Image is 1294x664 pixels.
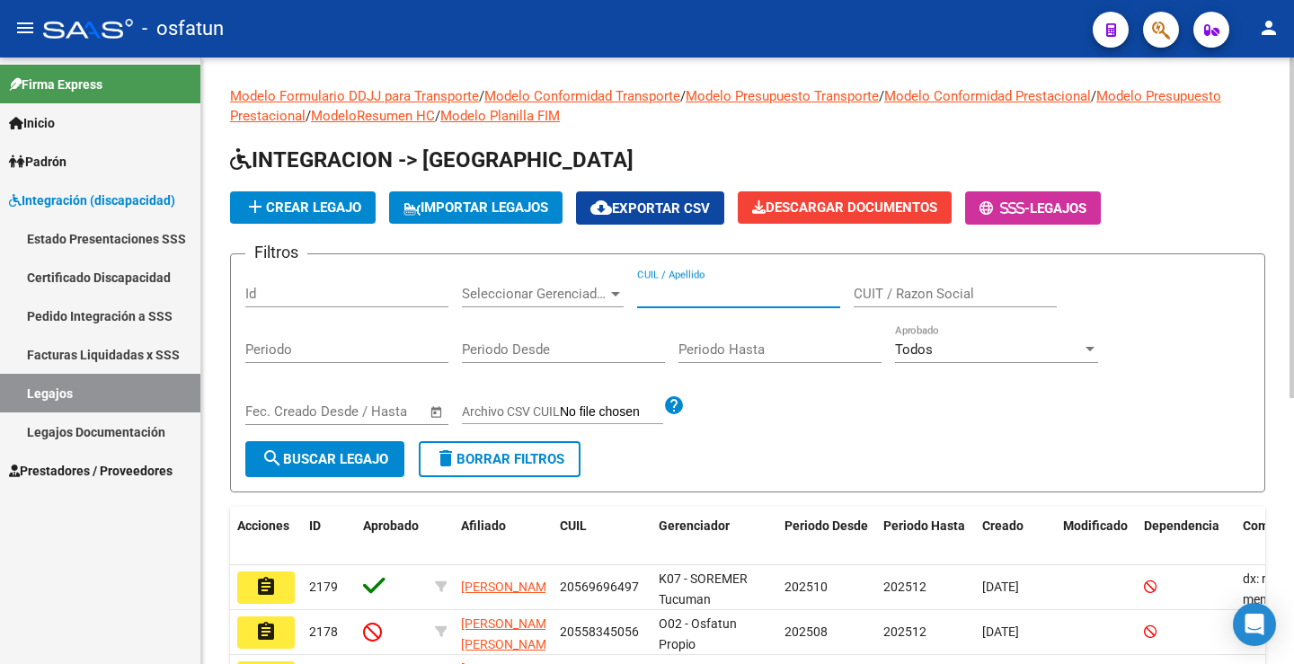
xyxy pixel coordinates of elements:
[9,190,175,210] span: Integración (discapacidad)
[752,199,937,216] span: Descargar Documentos
[560,580,639,594] span: 20569696497
[435,451,564,467] span: Borrar Filtros
[244,199,361,216] span: Crear Legajo
[982,518,1024,533] span: Creado
[1144,518,1219,533] span: Dependencia
[659,518,730,533] span: Gerenciador
[883,624,926,639] span: 202512
[230,147,634,173] span: INTEGRACION -> [GEOGRAPHIC_DATA]
[576,191,724,225] button: Exportar CSV
[560,624,639,639] span: 20558345056
[461,580,557,594] span: [PERSON_NAME]
[245,240,307,265] h3: Filtros
[435,447,456,469] mat-icon: delete
[553,507,651,566] datatable-header-cell: CUIL
[895,341,933,358] span: Todos
[9,152,66,172] span: Padrón
[1063,518,1128,533] span: Modificado
[302,507,356,566] datatable-header-cell: ID
[309,580,338,594] span: 2179
[363,518,419,533] span: Aprobado
[244,196,266,217] mat-icon: add
[1233,603,1276,646] div: Open Intercom Messenger
[454,507,553,566] datatable-header-cell: Afiliado
[884,88,1091,104] a: Modelo Conformidad Prestacional
[663,394,685,416] mat-icon: help
[311,108,435,124] a: ModeloResumen HC
[237,518,289,533] span: Acciones
[9,113,55,133] span: Inicio
[1137,507,1236,566] datatable-header-cell: Dependencia
[9,75,102,94] span: Firma Express
[356,507,428,566] datatable-header-cell: Aprobado
[590,197,612,218] mat-icon: cloud_download
[1258,17,1280,39] mat-icon: person
[440,108,560,124] a: Modelo Planilla FIM
[965,191,1101,225] button: -Legajos
[883,580,926,594] span: 202512
[659,571,748,606] span: K07 - SOREMER Tucuman
[590,200,710,217] span: Exportar CSV
[1030,200,1086,217] span: Legajos
[560,404,663,421] input: Archivo CSV CUIL
[255,621,277,642] mat-icon: assignment
[245,441,404,477] button: Buscar Legajo
[686,88,879,104] a: Modelo Presupuesto Transporte
[777,507,876,566] datatable-header-cell: Periodo Desde
[738,191,952,224] button: Descargar Documentos
[975,507,1056,566] datatable-header-cell: Creado
[560,518,587,533] span: CUIL
[876,507,975,566] datatable-header-cell: Periodo Hasta
[230,507,302,566] datatable-header-cell: Acciones
[403,199,548,216] span: IMPORTAR LEGAJOS
[784,518,868,533] span: Periodo Desde
[427,402,448,422] button: Open calendar
[462,286,607,302] span: Seleccionar Gerenciador
[309,624,338,639] span: 2178
[142,9,224,49] span: - osfatun
[784,580,828,594] span: 202510
[784,624,828,639] span: 202508
[389,191,563,224] button: IMPORTAR LEGAJOS
[261,447,283,469] mat-icon: search
[979,200,1030,217] span: -
[659,616,737,651] span: O02 - Osfatun Propio
[462,404,560,419] span: Archivo CSV CUIL
[461,518,506,533] span: Afiliado
[461,616,557,651] span: [PERSON_NAME] [PERSON_NAME]
[883,518,965,533] span: Periodo Hasta
[230,88,479,104] a: Modelo Formulario DDJJ para Transporte
[982,580,1019,594] span: [DATE]
[651,507,777,566] datatable-header-cell: Gerenciador
[245,403,318,420] input: Fecha inicio
[334,403,421,420] input: Fecha fin
[230,191,376,224] button: Crear Legajo
[309,518,321,533] span: ID
[982,624,1019,639] span: [DATE]
[484,88,680,104] a: Modelo Conformidad Transporte
[255,576,277,598] mat-icon: assignment
[14,17,36,39] mat-icon: menu
[261,451,388,467] span: Buscar Legajo
[419,441,581,477] button: Borrar Filtros
[9,461,173,481] span: Prestadores / Proveedores
[1056,507,1137,566] datatable-header-cell: Modificado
